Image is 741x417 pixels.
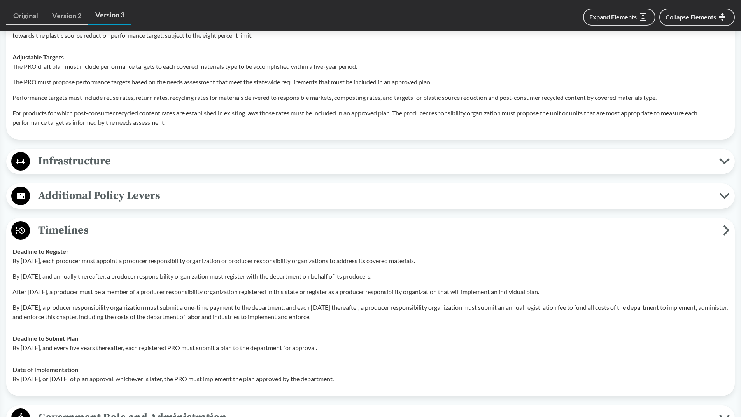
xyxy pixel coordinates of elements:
[12,374,729,384] p: By [DATE], or [DATE] of plan approval, whichever is later, the PRO must implement the plan approv...
[12,287,729,297] p: After [DATE], a producer must be a member of a producer responsibility organization registered in...
[12,93,729,102] p: Performance targets must include reuse rates, return rates, recycling rates for materials deliver...
[12,343,729,352] p: By [DATE], and every five years thereafter, each registered PRO must submit a plan to the departm...
[583,9,655,26] button: Expand Elements
[12,303,729,321] p: By [DATE], a producer responsibility organization must submit a one-time payment to the departmen...
[659,9,735,26] button: Collapse Elements
[30,187,719,204] span: Additional Policy Levers
[12,256,729,265] p: By [DATE], each producer must appoint a producer responsibility organization or producer responsi...
[12,108,729,127] p: For products for which post-consumer recycled content rates are established in existing laws thos...
[12,77,729,87] p: The PRO must propose performance targets based on the needs assessment that meet the statewide re...
[12,248,69,255] strong: Deadline to Register
[12,335,78,342] strong: Deadline to Submit Plan
[88,6,131,25] a: Version 3
[9,221,732,241] button: Timelines
[12,272,729,281] p: By [DATE], and annually thereafter, a producer responsibility organization must register with the...
[12,366,78,373] strong: Date of Implementation
[6,7,45,25] a: Original
[12,53,64,61] strong: Adjustable Targets
[45,7,88,25] a: Version 2
[9,186,732,206] button: Additional Policy Levers
[9,152,732,171] button: Infrastructure
[30,152,719,170] span: Infrastructure
[30,222,723,239] span: Timelines
[12,62,729,71] p: The PRO draft plan must include performance targets to each covered materials type to be accompli...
